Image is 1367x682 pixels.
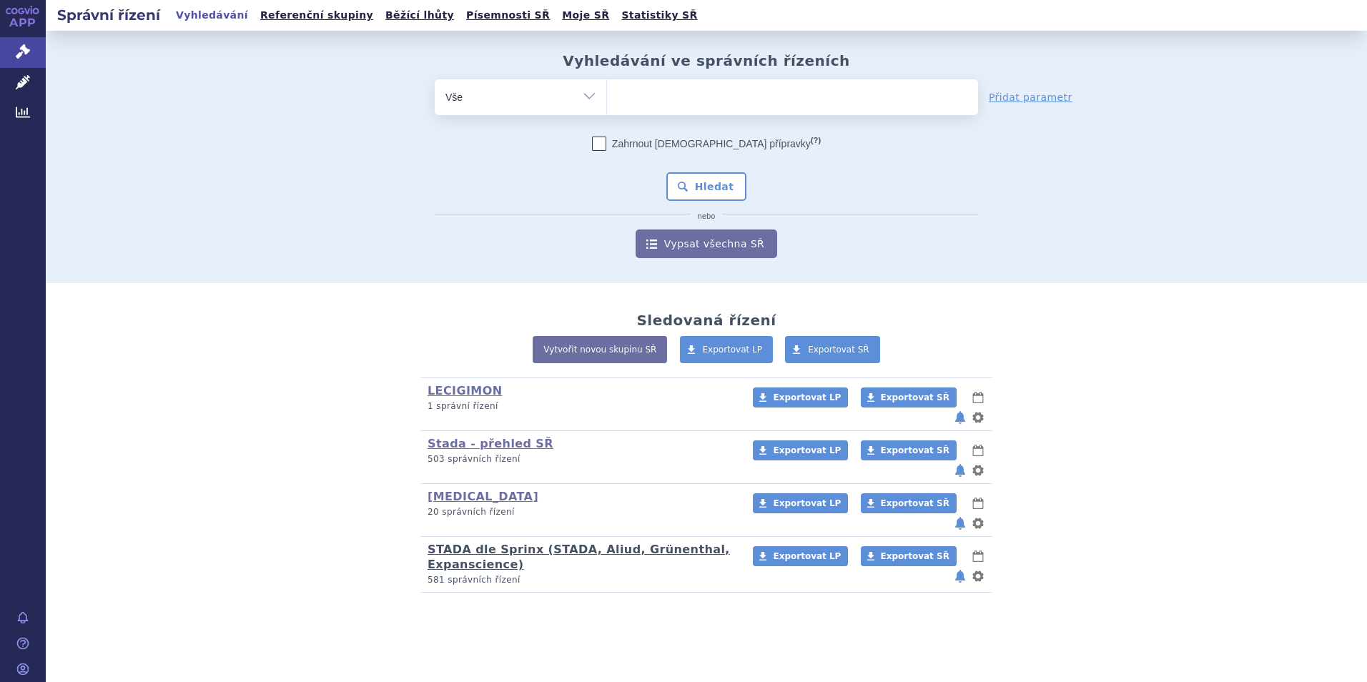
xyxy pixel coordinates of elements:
button: Hledat [666,172,747,201]
p: 581 správních řízení [428,574,734,586]
button: nastavení [971,409,985,426]
button: lhůty [971,389,985,406]
button: notifikace [953,409,967,426]
span: Exportovat LP [773,392,841,402]
a: Exportovat LP [753,440,848,460]
a: Referenční skupiny [256,6,377,25]
button: nastavení [971,515,985,532]
a: Exportovat SŘ [861,440,957,460]
a: LECIGIMON [428,384,502,397]
button: lhůty [971,495,985,512]
a: Přidat parametr [989,90,1072,104]
a: STADA dle Sprinx (STADA, Aliud, Grünenthal, Expanscience) [428,543,730,571]
button: nastavení [971,462,985,479]
h2: Vyhledávání ve správních řízeních [563,52,850,69]
a: Exportovat LP [753,546,848,566]
a: Exportovat LP [753,387,848,407]
button: nastavení [971,568,985,585]
button: notifikace [953,462,967,479]
h2: Správní řízení [46,5,172,25]
a: Běžící lhůty [381,6,458,25]
a: Písemnosti SŘ [462,6,554,25]
a: Moje SŘ [558,6,613,25]
label: Zahrnout [DEMOGRAPHIC_DATA] přípravky [592,137,821,151]
a: Stada - přehled SŘ [428,437,553,450]
p: 1 správní řízení [428,400,734,412]
a: Exportovat SŘ [861,493,957,513]
span: Exportovat LP [773,498,841,508]
span: Exportovat SŘ [881,445,949,455]
a: Vyhledávání [172,6,252,25]
span: Exportovat SŘ [808,345,869,355]
p: 20 správních řízení [428,506,734,518]
a: Statistiky SŘ [617,6,701,25]
span: Exportovat LP [773,445,841,455]
span: Exportovat SŘ [881,498,949,508]
span: Exportovat SŘ [881,392,949,402]
p: 503 správních řízení [428,453,734,465]
span: Exportovat SŘ [881,551,949,561]
a: Exportovat LP [753,493,848,513]
a: Exportovat SŘ [785,336,880,363]
span: Exportovat LP [703,345,763,355]
a: [MEDICAL_DATA] [428,490,538,503]
i: nebo [691,212,723,221]
a: Vypsat všechna SŘ [636,229,777,258]
a: Vytvořit novou skupinu SŘ [533,336,667,363]
a: Exportovat SŘ [861,387,957,407]
h2: Sledovaná řízení [636,312,776,329]
a: Exportovat SŘ [861,546,957,566]
a: Exportovat LP [680,336,774,363]
button: lhůty [971,548,985,565]
span: Exportovat LP [773,551,841,561]
button: lhůty [971,442,985,459]
abbr: (?) [811,136,821,145]
button: notifikace [953,515,967,532]
button: notifikace [953,568,967,585]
